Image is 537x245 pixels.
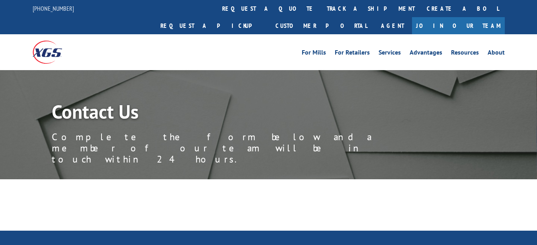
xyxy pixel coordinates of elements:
a: About [488,49,505,58]
a: Join Our Team [412,17,505,34]
p: Complete the form below and a member of our team will be in touch within 24 hours. [52,131,410,165]
a: Resources [451,49,479,58]
a: Services [379,49,401,58]
a: For Retailers [335,49,370,58]
a: Customer Portal [269,17,373,34]
a: Advantages [410,49,442,58]
a: For Mills [302,49,326,58]
h1: Contact Us [52,102,410,125]
a: [PHONE_NUMBER] [33,4,74,12]
a: Request a pickup [154,17,269,34]
a: Agent [373,17,412,34]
